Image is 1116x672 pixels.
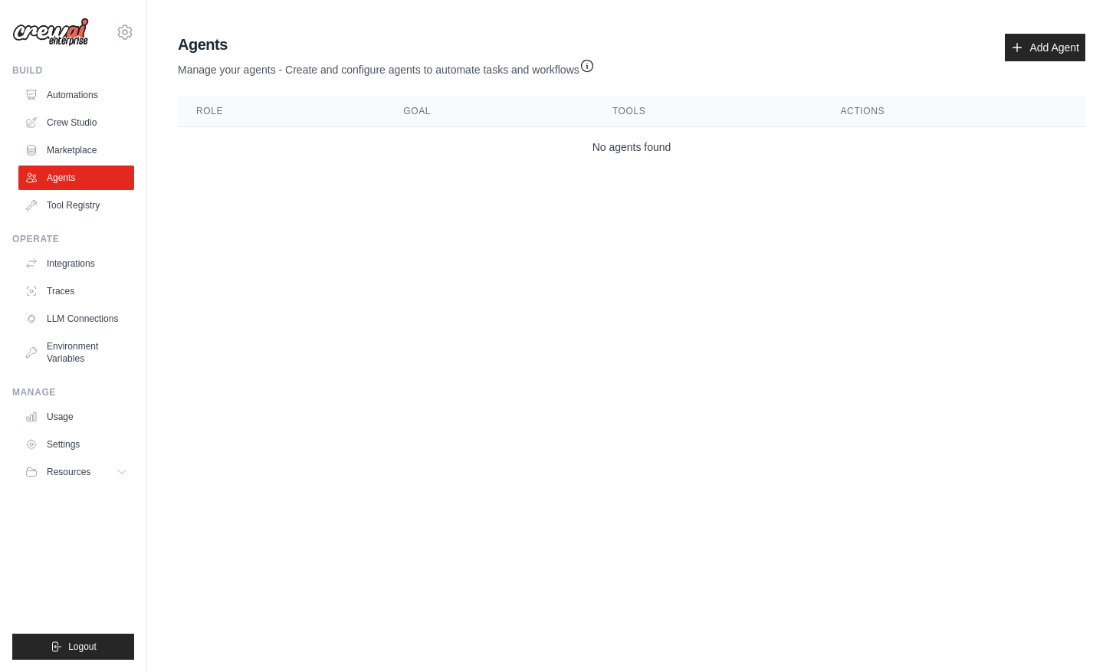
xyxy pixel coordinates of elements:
a: LLM Connections [18,306,134,331]
a: Crew Studio [18,110,134,135]
th: Role [178,96,385,127]
a: Add Agent [1005,34,1085,61]
a: Traces [18,279,134,303]
a: Settings [18,432,134,457]
img: Logo [12,18,89,47]
div: Build [12,64,134,77]
th: Actions [822,96,1085,127]
th: Goal [385,96,594,127]
button: Resources [18,460,134,484]
a: Automations [18,83,134,107]
a: Agents [18,166,134,190]
button: Logout [12,634,134,660]
a: Usage [18,405,134,429]
div: Manage [12,386,134,398]
h2: Agents [178,34,595,55]
th: Tools [594,96,822,127]
p: Manage your agents - Create and configure agents to automate tasks and workflows [178,55,595,77]
a: Tool Registry [18,193,134,218]
td: No agents found [178,127,1085,168]
a: Marketplace [18,138,134,162]
a: Integrations [18,251,134,276]
div: Operate [12,233,134,245]
span: Logout [68,641,97,653]
a: Environment Variables [18,334,134,371]
span: Resources [47,466,90,478]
